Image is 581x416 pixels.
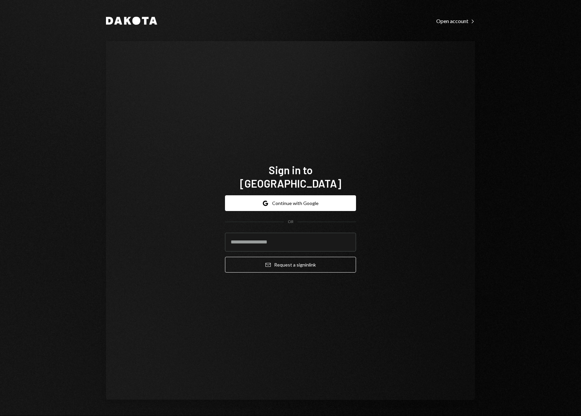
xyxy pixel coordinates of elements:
[436,18,475,24] div: Open account
[225,257,356,273] button: Request a signinlink
[225,195,356,211] button: Continue with Google
[436,17,475,24] a: Open account
[288,219,294,225] div: OR
[225,163,356,190] h1: Sign in to [GEOGRAPHIC_DATA]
